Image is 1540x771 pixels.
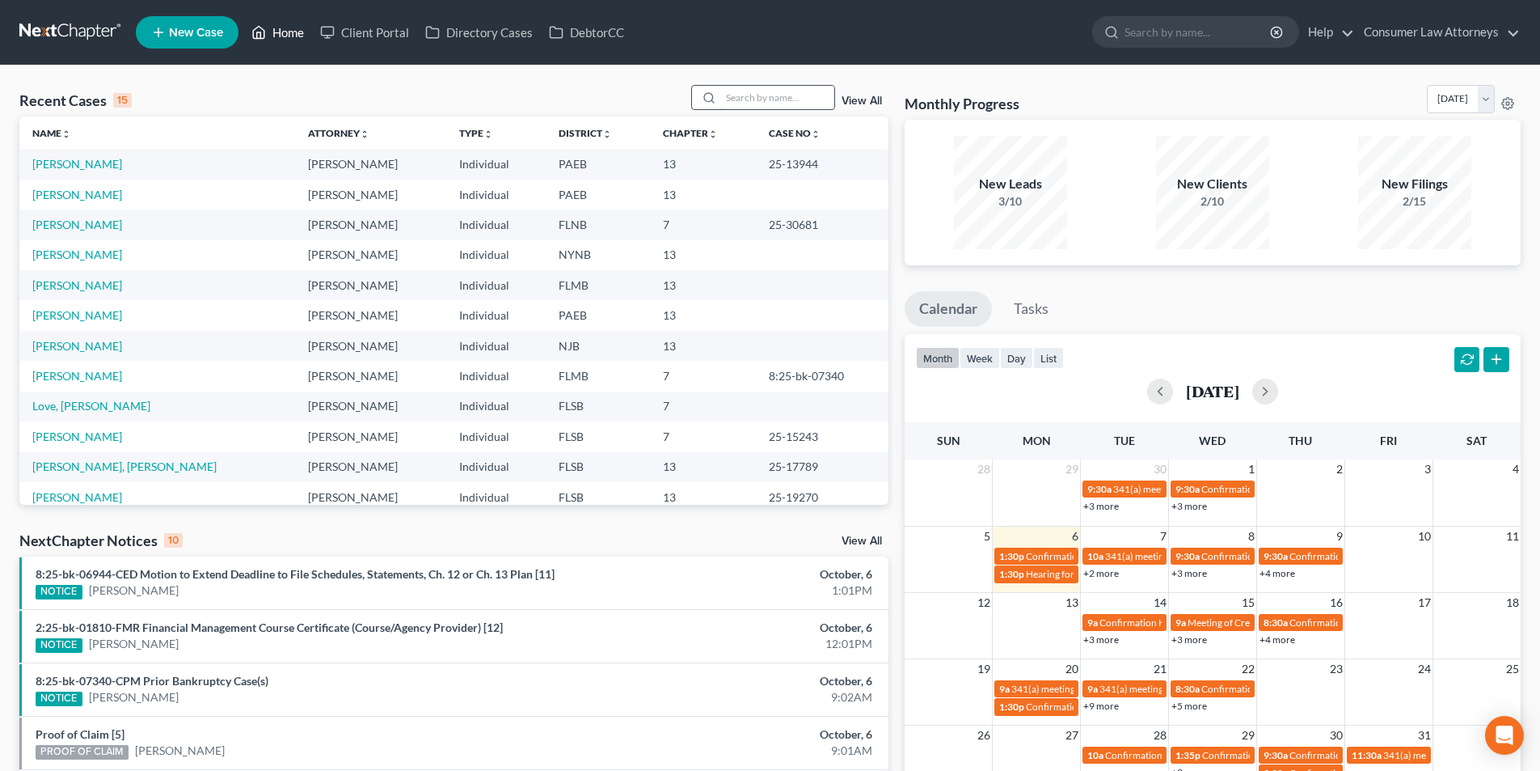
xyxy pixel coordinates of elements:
[1380,434,1397,447] span: Fri
[36,638,82,653] div: NOTICE
[541,18,632,47] a: DebtorCC
[1175,550,1200,562] span: 9:30a
[295,270,446,300] td: [PERSON_NAME]
[446,392,546,422] td: Individual
[756,361,888,391] td: 8:25-bk-07340
[1289,749,1473,761] span: Confirmation hearing for [PERSON_NAME]
[446,361,546,391] td: Individual
[1171,700,1207,712] a: +5 more
[1105,550,1261,562] span: 341(a) meeting for [PERSON_NAME]
[32,157,122,171] a: [PERSON_NAME]
[1416,593,1432,612] span: 17
[602,129,612,139] i: unfold_more
[1171,567,1207,579] a: +3 more
[559,127,612,139] a: Districtunfold_more
[1201,683,1372,695] span: Confirmation Hearing [PERSON_NAME]
[1358,193,1471,210] div: 2/15
[1202,749,1387,761] span: Confirmation Hearing for [PERSON_NAME]
[1511,460,1521,479] span: 4
[1240,593,1256,612] span: 15
[32,127,71,139] a: Nameunfold_more
[1023,434,1051,447] span: Mon
[1504,593,1521,612] span: 18
[1504,527,1521,546] span: 11
[756,210,888,239] td: 25-30681
[1240,726,1256,745] span: 29
[459,127,493,139] a: Typeunfold_more
[135,743,225,759] a: [PERSON_NAME]
[32,430,122,443] a: [PERSON_NAME]
[1026,550,1209,562] span: Confirmation hearing for [PERSON_NAME]
[1105,749,1276,761] span: Confirmation Hearing [PERSON_NAME]
[295,149,446,179] td: [PERSON_NAME]
[999,701,1024,713] span: 1:30p
[446,180,546,210] td: Individual
[905,291,992,327] a: Calendar
[1152,726,1168,745] span: 28
[1083,700,1119,712] a: +9 more
[1099,683,1255,695] span: 341(a) meeting for [PERSON_NAME]
[650,482,756,512] td: 13
[976,460,992,479] span: 28
[546,452,649,482] td: FLSB
[1335,527,1344,546] span: 9
[1264,550,1288,562] span: 9:30a
[32,399,150,413] a: Love, [PERSON_NAME]
[1033,347,1064,369] button: list
[1152,659,1168,679] span: 21
[1416,726,1432,745] span: 31
[312,18,417,47] a: Client Portal
[1175,616,1186,629] span: 9a
[708,129,718,139] i: unfold_more
[604,673,872,689] div: October, 6
[650,331,756,361] td: 13
[604,582,872,599] div: 1:01PM
[604,743,872,759] div: 9:01AM
[446,210,546,239] td: Individual
[295,300,446,330] td: [PERSON_NAME]
[36,674,268,688] a: 8:25-bk-07340-CPM Prior Bankruptcy Case(s)
[756,482,888,512] td: 25-19270
[1171,633,1207,646] a: +3 more
[32,248,122,261] a: [PERSON_NAME]
[1264,749,1288,761] span: 9:30a
[1099,616,1285,629] span: Confirmation Hearing for [PERSON_NAME]
[1124,17,1272,47] input: Search by name...
[1328,659,1344,679] span: 23
[721,86,834,109] input: Search by name...
[811,129,821,139] i: unfold_more
[1011,683,1167,695] span: 341(a) meeting for [PERSON_NAME]
[976,593,992,612] span: 12
[1026,568,1152,580] span: Hearing for [PERSON_NAME]
[1504,659,1521,679] span: 25
[650,392,756,422] td: 7
[32,339,122,353] a: [PERSON_NAME]
[295,392,446,422] td: [PERSON_NAME]
[1152,593,1168,612] span: 14
[1064,726,1080,745] span: 27
[446,300,546,330] td: Individual
[604,566,872,582] div: October, 6
[1087,683,1098,695] span: 9a
[1026,701,1209,713] span: Confirmation hearing for [PERSON_NAME]
[976,659,992,679] span: 19
[1289,550,1473,562] span: Confirmation hearing for [PERSON_NAME]
[1328,593,1344,612] span: 16
[1335,460,1344,479] span: 2
[295,180,446,210] td: [PERSON_NAME]
[1188,616,1367,629] span: Meeting of Creditors for [PERSON_NAME]
[1201,550,1386,562] span: Confirmation Hearing for [PERSON_NAME]
[36,692,82,706] div: NOTICE
[650,240,756,270] td: 13
[1087,550,1103,562] span: 10a
[1358,175,1471,193] div: New Filings
[1416,527,1432,546] span: 10
[295,452,446,482] td: [PERSON_NAME]
[756,149,888,179] td: 25-13944
[1328,726,1344,745] span: 30
[19,91,132,110] div: Recent Cases
[1199,434,1226,447] span: Wed
[1064,593,1080,612] span: 13
[546,422,649,451] td: FLSB
[1264,616,1288,629] span: 8:30a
